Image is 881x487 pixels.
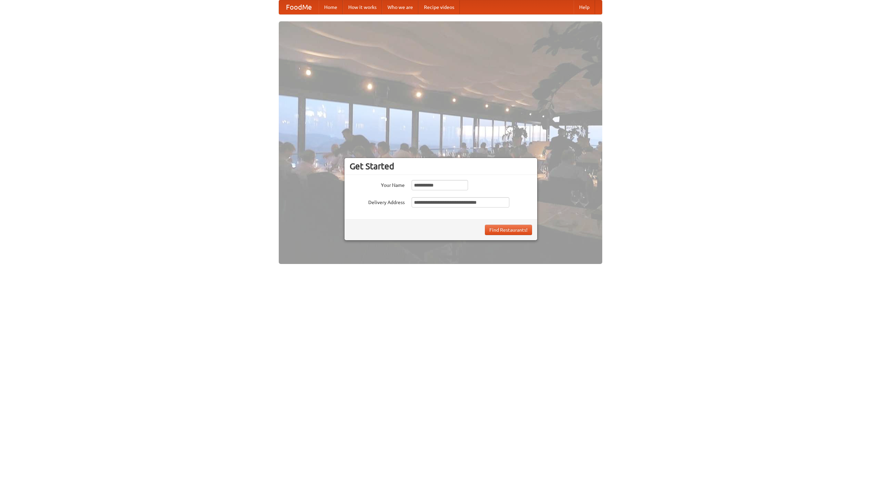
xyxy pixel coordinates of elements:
button: Find Restaurants! [485,225,532,235]
a: Who we are [382,0,418,14]
label: Your Name [350,180,405,189]
a: FoodMe [279,0,319,14]
h3: Get Started [350,161,532,171]
a: How it works [343,0,382,14]
a: Home [319,0,343,14]
label: Delivery Address [350,197,405,206]
a: Help [574,0,595,14]
a: Recipe videos [418,0,460,14]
